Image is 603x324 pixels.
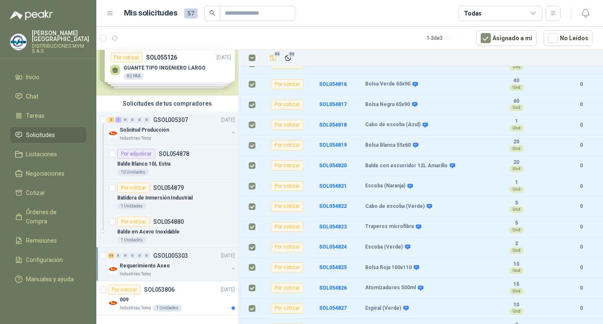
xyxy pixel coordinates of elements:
[365,122,420,128] b: Cabo de escoba (Azul)
[569,182,593,190] b: 0
[365,142,411,149] b: Bolsa Blanca 55x60
[124,7,178,19] h1: Mis solicitudes
[569,162,593,170] b: 0
[117,194,193,202] p: Batidora de Inmersión Industrial
[365,285,416,291] b: Atomizadores 500ml
[365,264,412,271] b: Bolsa Roja 100x110
[221,116,235,124] p: [DATE]
[26,73,39,82] span: Inicio
[120,135,151,142] p: Industrias Tomy
[319,224,347,230] a: SOL054823
[271,202,304,212] div: Por cotizar
[96,281,238,315] a: Por cotizarSOL053806[DATE] Company Logo009Industrias Tomy1 Unidades
[26,150,57,159] span: Licitaciones
[319,203,347,209] a: SOL054822
[319,101,347,107] b: SOL054817
[319,285,347,291] a: SOL054826
[288,51,296,57] span: 52
[117,183,150,193] div: Por cotizar
[96,96,238,111] div: Solicitudes de tus compradores
[117,203,146,210] div: 1 Unidades
[487,78,545,84] b: 40
[487,200,545,207] b: 5
[271,242,304,252] div: Por cotizar
[319,305,347,311] a: SOL054827
[137,117,143,123] div: 0
[120,305,151,311] p: Industrias Tomy
[319,142,347,148] b: SOL054819
[115,117,121,123] div: 1
[108,117,114,123] div: 2
[122,117,129,123] div: 0
[221,252,235,260] p: [DATE]
[569,101,593,109] b: 0
[153,185,184,191] p: SOL054879
[365,203,425,210] b: Cabo de escoba (Verde)
[365,163,448,169] b: Balde con escurridor 12L Amarillo
[271,303,304,314] div: Por cotizar
[319,163,347,168] b: SOL054820
[282,52,294,64] button: Ignorar
[509,308,524,315] div: Und
[10,233,86,249] a: Remisiones
[26,111,44,120] span: Tareas
[487,241,545,247] b: 2
[487,220,545,227] b: 5
[159,151,189,157] p: SOL054878
[487,261,545,268] b: 10
[509,145,524,152] div: Und
[509,227,524,233] div: Und
[271,100,304,110] div: Por cotizar
[319,122,347,128] b: SOL054818
[10,10,53,20] img: Logo peakr
[319,244,347,250] b: SOL054824
[108,253,114,259] div: 53
[271,181,304,191] div: Por cotizar
[509,247,524,254] div: Und
[26,169,64,178] span: Negociaciones
[464,9,482,18] div: Todas
[365,223,414,230] b: Traperos microfibra
[427,31,469,45] div: 1 - 3 de 3
[319,183,347,189] a: SOL054821
[10,204,86,229] a: Órdenes de Compra
[117,149,155,159] div: Por adjudicar
[365,101,410,108] b: Bolsa Negra 65x90
[129,117,136,123] div: 0
[117,217,150,227] div: Por cotizar
[26,236,57,245] span: Remisiones
[32,30,89,42] p: [PERSON_NAME] [GEOGRAPHIC_DATA]
[569,223,593,231] b: 0
[487,98,545,105] b: 60
[271,79,304,89] div: Por cotizar
[153,117,188,123] p: GSOL005307
[144,287,175,293] p: SOL053806
[10,127,86,143] a: Solicitudes
[271,283,304,293] div: Por cotizar
[209,10,215,16] span: search
[319,264,347,270] a: SOL054825
[108,128,118,138] img: Company Logo
[10,146,86,162] a: Licitaciones
[122,253,129,259] div: 0
[271,161,304,171] div: Por cotizar
[365,183,405,189] b: Escoba (Naranja)
[26,207,78,226] span: Órdenes de Compra
[569,304,593,312] b: 0
[509,186,524,193] div: Und
[10,166,86,181] a: Negociaciones
[10,69,86,85] a: Inicio
[487,302,545,308] b: 10
[487,118,545,125] b: 1
[120,126,169,134] p: Solicitud Producción
[487,139,545,145] b: 20
[108,298,118,308] img: Company Logo
[96,213,238,247] a: Por cotizarSOL054880Balde en Acero Inoxidable1 Unidades
[96,179,238,213] a: Por cotizarSOL054879Batidora de Inmersión Industrial1 Unidades
[120,262,170,270] p: Requerimiento Aseo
